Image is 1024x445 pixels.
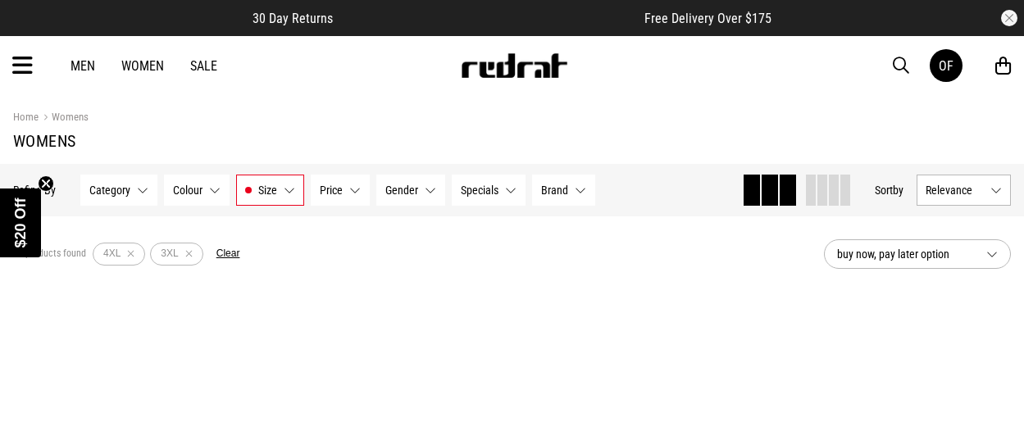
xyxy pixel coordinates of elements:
[824,239,1011,269] button: buy now, pay later option
[80,175,157,206] button: Category
[385,184,418,197] span: Gender
[460,53,568,78] img: Redrat logo
[12,198,29,247] span: $20 Off
[837,244,973,264] span: buy now, pay later option
[89,184,130,197] span: Category
[121,243,141,266] button: Remove filter
[121,58,164,74] a: Women
[253,11,333,26] span: 30 Day Returns
[13,184,56,197] p: Refine By
[13,247,86,261] span: 47 products found
[103,247,121,259] span: 4XL
[541,184,568,197] span: Brand
[71,58,95,74] a: Men
[320,184,343,197] span: Price
[376,175,445,206] button: Gender
[939,58,953,74] div: OF
[13,111,39,123] a: Home
[173,184,203,197] span: Colour
[311,175,370,206] button: Price
[13,131,1011,151] h1: Womens
[190,58,217,74] a: Sale
[39,111,89,126] a: Womens
[258,184,277,197] span: Size
[926,184,984,197] span: Relevance
[366,10,612,26] iframe: Customer reviews powered by Trustpilot
[164,175,230,206] button: Colour
[38,175,54,192] button: Close teaser
[461,184,498,197] span: Specials
[644,11,771,26] span: Free Delivery Over $175
[179,243,199,266] button: Remove filter
[532,175,595,206] button: Brand
[452,175,526,206] button: Specials
[161,247,178,259] span: 3XL
[893,184,903,197] span: by
[216,247,240,261] button: Clear
[917,175,1011,206] button: Relevance
[955,376,1024,445] iframe: LiveChat chat widget
[236,175,304,206] button: Size
[875,180,903,200] button: Sortby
